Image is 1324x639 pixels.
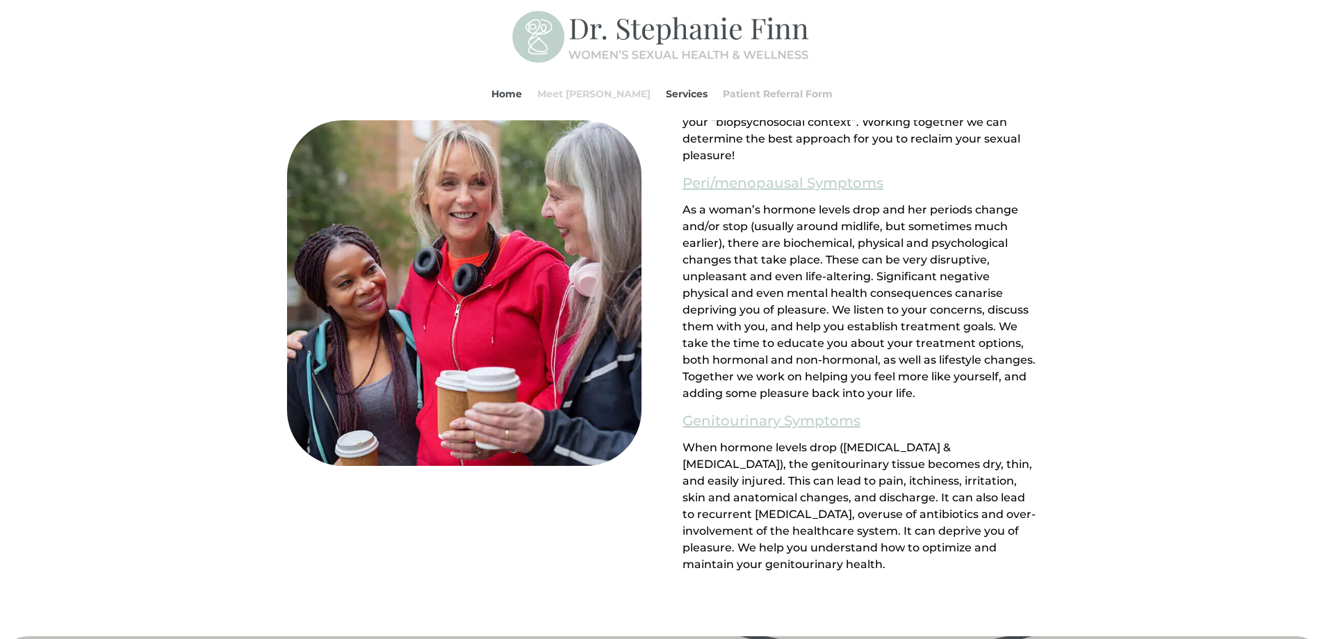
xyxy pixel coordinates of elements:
[723,67,833,120] a: Patient Referral Form
[491,67,522,120] a: Home
[683,202,1037,402] p: arise depriving you of pleasure. We listen to your concerns, discuss them with you, and help you ...
[537,67,651,120] a: Meet [PERSON_NAME]
[683,202,1037,402] div: Page 1
[683,439,1037,573] div: Page 2
[683,409,860,432] a: Genitourinary Symptoms
[287,120,641,466] img: All-Ages-Pleasure-MD-Ontario-Women-Sexual-Health-and-Wellness
[666,67,708,120] a: Services
[683,203,1018,300] span: As a woman’s hormone levels drop and her periods change and/or stop (usually around midlife, but ...
[683,171,883,195] a: Peri/menopausal Symptoms
[683,441,1036,571] span: When hormone levels drop ([MEDICAL_DATA] & [MEDICAL_DATA]), the genitourinary tissue becomes dry,...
